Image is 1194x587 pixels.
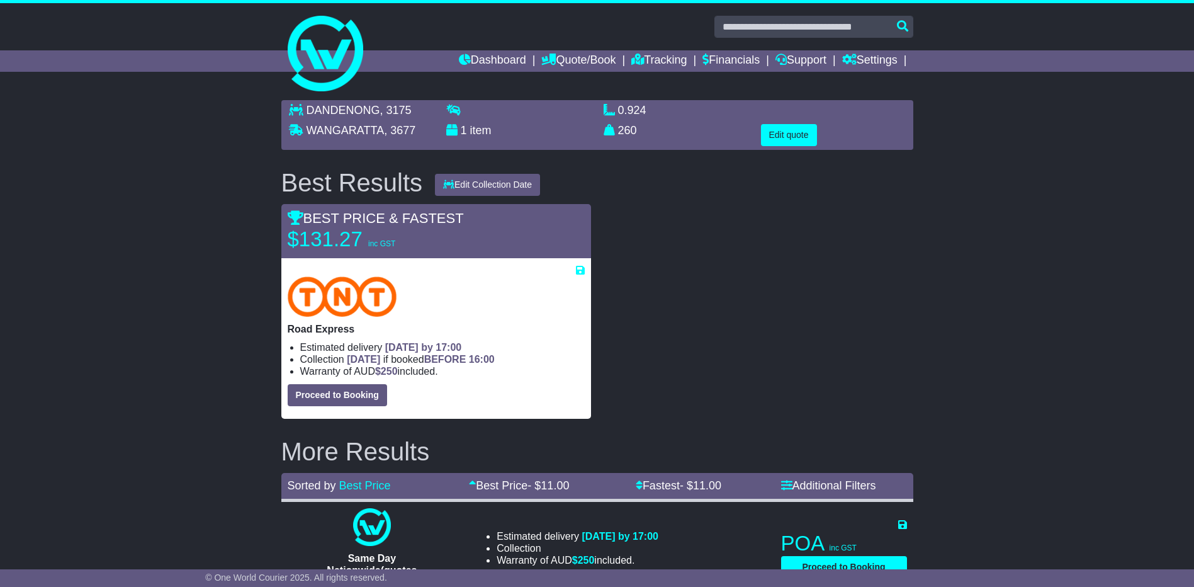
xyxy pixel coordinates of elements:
[288,323,585,335] p: Road Express
[275,169,429,197] div: Best Results
[347,354,380,365] span: [DATE]
[541,479,569,492] span: 11.00
[288,227,445,252] p: $131.27
[470,124,492,137] span: item
[385,342,462,353] span: [DATE] by 17:00
[469,479,569,492] a: Best Price- $11.00
[380,104,412,117] span: , 3175
[435,174,540,196] button: Edit Collection Date
[300,353,585,365] li: Collection
[830,544,857,552] span: inc GST
[375,366,398,377] span: $
[300,365,585,377] li: Warranty of AUD included.
[339,479,391,492] a: Best Price
[761,124,817,146] button: Edit quote
[618,124,637,137] span: 260
[384,124,415,137] span: , 3677
[775,50,826,72] a: Support
[631,50,687,72] a: Tracking
[497,554,658,566] li: Warranty of AUD included.
[541,50,616,72] a: Quote/Book
[300,341,585,353] li: Estimated delivery
[288,384,387,406] button: Proceed to Booking
[527,479,569,492] span: - $
[461,124,467,137] span: 1
[307,124,385,137] span: WANGARATTA
[781,531,907,556] p: POA
[572,555,595,566] span: $
[702,50,760,72] a: Financials
[781,479,876,492] a: Additional Filters
[281,438,913,465] h2: More Results
[307,104,380,117] span: DANDENONG
[288,210,464,226] span: BEST PRICE & FASTEST
[347,354,494,365] span: if booked
[497,542,658,554] li: Collection
[578,555,595,566] span: 250
[459,50,526,72] a: Dashboard
[381,366,398,377] span: 250
[205,573,387,583] span: © One World Courier 2025. All rights reserved.
[288,276,397,317] img: TNT Domestic: Road Express
[693,479,721,492] span: 11.00
[288,479,336,492] span: Sorted by
[781,556,907,578] button: Proceed to Booking
[469,354,495,365] span: 16:00
[680,479,721,492] span: - $
[497,530,658,542] li: Estimated delivery
[636,479,721,492] a: Fastest- $11.00
[368,239,395,248] span: inc GST
[424,354,466,365] span: BEFORE
[353,508,391,546] img: One World Courier: Same Day Nationwide(quotes take 0.5-1 hour)
[842,50,898,72] a: Settings
[582,531,658,542] span: [DATE] by 17:00
[618,104,646,117] span: 0.924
